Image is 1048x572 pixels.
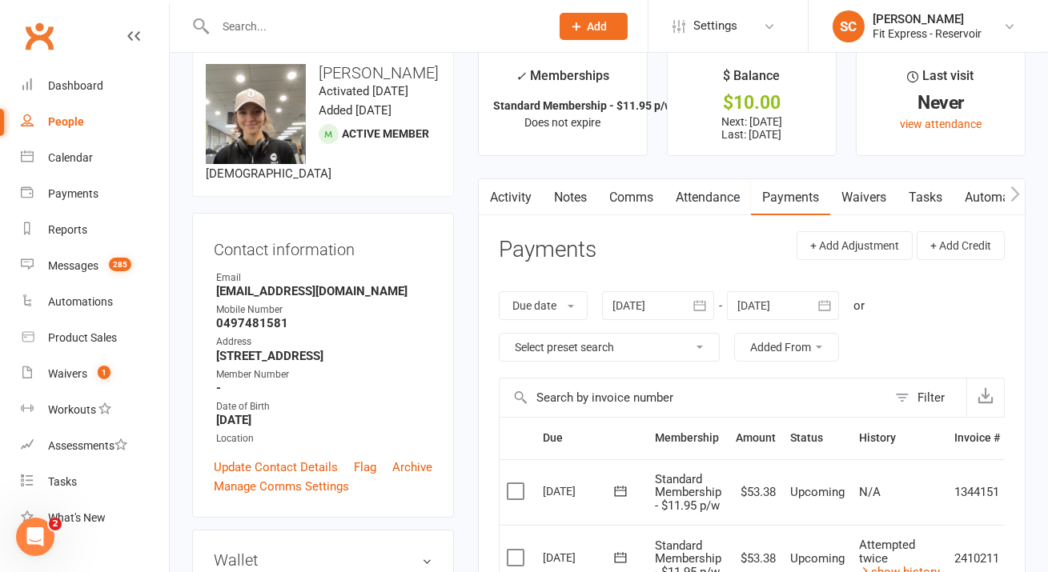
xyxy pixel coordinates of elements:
[216,399,432,414] div: Date of Birth
[216,431,432,446] div: Location
[479,179,543,216] a: Activity
[907,66,974,94] div: Last visit
[917,231,1005,260] button: + Add Credit
[21,464,169,500] a: Tasks
[216,367,432,382] div: Member Number
[48,367,87,380] div: Waivers
[897,179,954,216] a: Tasks
[598,179,665,216] a: Comms
[48,187,98,200] div: Payments
[216,302,432,318] div: Mobile Number
[790,551,845,566] span: Upcoming
[543,179,598,216] a: Notes
[216,413,432,427] strong: [DATE]
[48,475,77,488] div: Tasks
[724,66,781,94] div: $ Balance
[947,459,1007,526] td: 1344151
[729,418,783,458] th: Amount
[109,258,131,271] span: 285
[48,151,93,164] div: Calendar
[499,238,596,262] h3: Payments
[734,333,839,362] button: Added From
[98,366,110,379] span: 1
[729,459,783,526] td: $53.38
[49,518,62,530] span: 2
[543,478,616,503] div: [DATE]
[648,418,729,458] th: Membership
[853,296,865,315] div: or
[682,115,821,141] p: Next: [DATE] Last: [DATE]
[354,458,376,477] a: Flag
[536,418,648,458] th: Due
[342,127,429,140] span: Active member
[392,458,432,477] a: Archive
[319,103,391,118] time: Added [DATE]
[790,485,845,499] span: Upcoming
[21,500,169,536] a: What's New
[16,518,54,556] iframe: Intercom live chat
[48,439,127,452] div: Assessments
[783,418,852,458] th: Status
[214,551,432,569] h3: Wallet
[516,69,527,84] i: ✓
[216,381,432,395] strong: -
[830,179,897,216] a: Waivers
[21,248,169,284] a: Messages 285
[873,12,982,26] div: [PERSON_NAME]
[500,378,887,417] input: Search by invoice number
[947,418,1007,458] th: Invoice #
[319,84,408,98] time: Activated [DATE]
[693,8,737,44] span: Settings
[48,79,103,92] div: Dashboard
[48,115,84,128] div: People
[21,356,169,392] a: Waivers 1
[525,116,601,129] span: Does not expire
[665,179,751,216] a: Attendance
[655,472,721,513] span: Standard Membership - $11.95 p/w
[833,10,865,42] div: SC
[21,104,169,140] a: People
[21,320,169,356] a: Product Sales
[19,16,59,56] a: Clubworx
[21,212,169,248] a: Reports
[560,13,628,40] button: Add
[48,511,106,524] div: What's New
[21,176,169,212] a: Payments
[216,316,432,330] strong: 0497481581
[873,26,982,41] div: Fit Express - Reservoir
[211,15,539,38] input: Search...
[48,295,113,308] div: Automations
[21,392,169,428] a: Workouts
[206,64,440,82] h3: [PERSON_NAME]
[206,166,331,181] span: [DEMOGRAPHIC_DATA]
[214,477,349,496] a: Manage Comms Settings
[206,64,306,164] img: image1718262844.png
[900,118,982,130] a: view attendance
[859,485,881,499] span: N/A
[543,545,616,570] div: [DATE]
[852,418,947,458] th: History
[588,20,608,33] span: Add
[216,284,432,298] strong: [EMAIL_ADDRESS][DOMAIN_NAME]
[918,388,945,407] div: Filter
[859,538,915,566] span: Attempted twice
[493,99,673,112] strong: Standard Membership - $11.95 p/w
[871,94,1010,111] div: Never
[887,378,966,417] button: Filter
[516,66,610,95] div: Memberships
[797,231,913,260] button: + Add Adjustment
[751,179,830,216] a: Payments
[214,458,338,477] a: Update Contact Details
[48,223,87,236] div: Reports
[21,140,169,176] a: Calendar
[216,334,432,350] div: Address
[48,331,117,344] div: Product Sales
[21,68,169,104] a: Dashboard
[21,428,169,464] a: Assessments
[214,234,432,258] h3: Contact information
[499,291,588,320] button: Due date
[216,270,432,286] div: Email
[48,403,96,416] div: Workouts
[216,349,432,363] strong: [STREET_ADDRESS]
[21,284,169,320] a: Automations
